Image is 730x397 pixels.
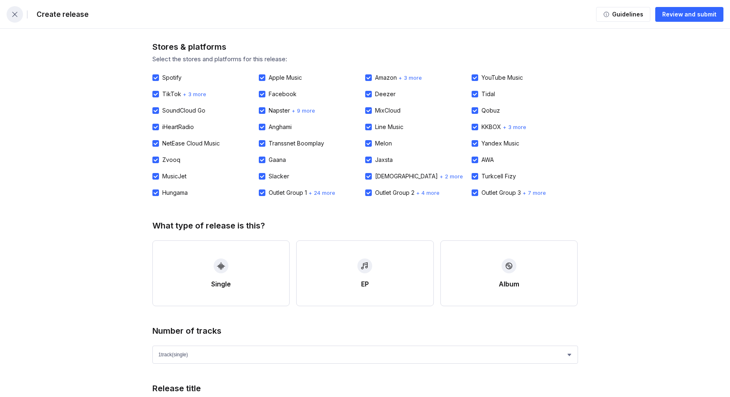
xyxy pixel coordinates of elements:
[162,140,220,147] div: NetEase Cloud Music
[481,107,500,114] div: Qobuz
[375,140,392,147] div: Melon
[361,280,369,288] div: EP
[183,91,206,97] span: + 3 more
[269,140,324,147] div: Transsnet Boomplay
[503,124,526,130] span: + 3 more
[32,10,89,18] div: Create release
[523,189,546,196] span: + 7 more
[162,91,181,97] div: TikTok
[375,74,397,81] div: Amazon
[296,240,434,306] button: EP
[416,189,440,196] span: + 4 more
[481,124,501,130] div: KKBOX
[662,10,716,18] div: Review and submit
[481,189,521,196] div: Outlet Group 3
[375,189,415,196] div: Outlet Group 2
[309,189,335,196] span: + 24 more
[269,91,297,97] div: Facebook
[440,240,578,306] button: Album
[375,124,403,130] div: Line Music
[481,91,495,97] div: Tidal
[440,173,463,180] span: + 2 more
[481,140,519,147] div: Yandex Music
[481,173,516,180] div: Turkcell Fizy
[596,7,650,22] button: Guidelines
[269,124,292,130] div: Anghami
[152,42,226,52] div: Stores & platforms
[375,173,438,180] div: [DEMOGRAPHIC_DATA]
[152,221,265,231] div: What type of release is this?
[375,157,393,163] div: Jaxsta
[211,280,231,288] div: Single
[162,173,187,180] div: MusicJet
[398,74,422,81] span: + 3 more
[162,157,180,163] div: Zvooq
[269,189,307,196] div: Outlet Group 1
[269,173,289,180] div: Slacker
[375,107,401,114] div: MixCloud
[162,74,182,81] div: Spotify
[655,7,723,22] button: Review and submit
[499,280,519,288] div: Album
[481,74,523,81] div: YouTube Music
[269,74,302,81] div: Apple Music
[162,107,205,114] div: SoundCloud Go
[152,383,201,393] div: Release title
[610,10,643,18] div: Guidelines
[269,107,290,114] div: Napster
[162,124,194,130] div: iHeartRadio
[269,157,286,163] div: Gaana
[162,189,188,196] div: Hungama
[292,107,315,114] span: + 9 more
[152,326,221,336] div: Number of tracks
[26,10,28,18] div: |
[375,91,396,97] div: Deezer
[152,55,578,63] div: Select the stores and platforms for this release:
[481,157,494,163] div: AWA
[152,240,290,306] button: Single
